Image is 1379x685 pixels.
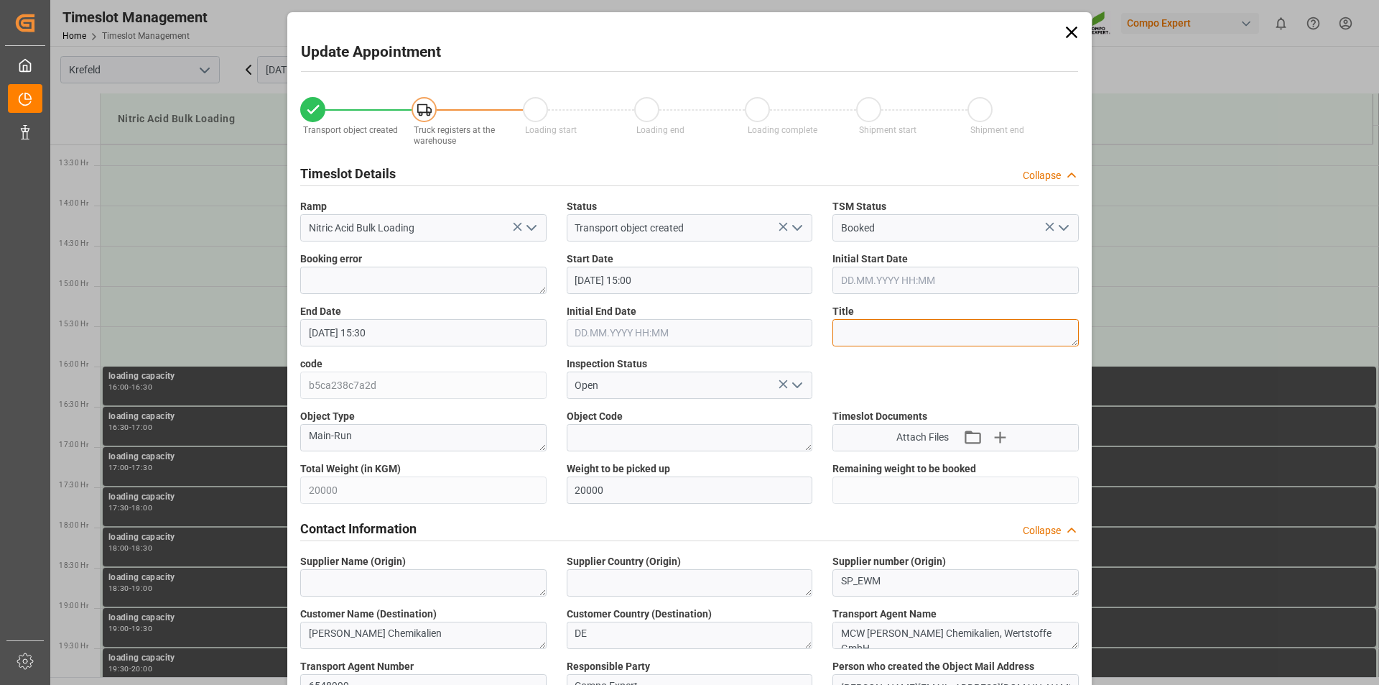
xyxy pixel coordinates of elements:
[300,214,547,242] input: Type to search/select
[300,357,322,372] span: code
[832,607,937,622] span: Transport Agent Name
[567,214,813,242] input: Type to search/select
[896,430,949,445] span: Attach Files
[300,319,547,346] input: DD.MM.YYYY HH:MM
[567,622,813,649] textarea: DE
[300,409,355,424] span: Object Type
[832,304,854,319] span: Title
[300,554,406,569] span: Supplier Name (Origin)
[832,461,976,477] span: Remaining weight to be booked
[832,569,1079,597] textarea: SP_EWM
[300,304,341,319] span: End Date
[300,519,417,538] h2: Contact Information
[567,554,681,569] span: Supplier Country (Origin)
[567,607,712,622] span: Customer Country (Destination)
[567,461,670,477] span: Weight to be picked up
[414,125,495,146] span: Truck registers at the warehouse
[832,267,1079,294] input: DD.MM.YYYY HH:MM
[300,461,401,477] span: Total Weight (in KGM)
[832,659,1034,674] span: Person who created the Object Mail Address
[1051,217,1073,239] button: open menu
[567,267,813,294] input: DD.MM.YYYY HH:MM
[567,659,650,674] span: Responsible Party
[748,125,817,135] span: Loading complete
[832,554,946,569] span: Supplier number (Origin)
[832,199,886,214] span: TSM Status
[567,252,613,267] span: Start Date
[832,252,908,267] span: Initial Start Date
[567,319,813,346] input: DD.MM.YYYY HH:MM
[301,41,441,64] h2: Update Appointment
[970,125,1024,135] span: Shipment end
[567,409,623,424] span: Object Code
[303,125,398,135] span: Transport object created
[1023,168,1061,183] div: Collapse
[300,622,547,649] textarea: [PERSON_NAME] Chemikalien
[567,304,636,319] span: Initial End Date
[786,217,807,239] button: open menu
[519,217,541,239] button: open menu
[300,424,547,451] textarea: Main-Run
[525,125,577,135] span: Loading start
[636,125,684,135] span: Loading end
[786,374,807,397] button: open menu
[859,125,916,135] span: Shipment start
[832,409,927,424] span: Timeslot Documents
[1023,523,1061,538] div: Collapse
[300,659,414,674] span: Transport Agent Number
[567,357,647,372] span: Inspection Status
[300,607,437,622] span: Customer Name (Destination)
[300,164,396,183] h2: Timeslot Details
[300,199,327,214] span: Ramp
[832,622,1079,649] textarea: MCW [PERSON_NAME] Chemikalien, Wertstoffe GmbH
[300,252,362,267] span: Booking error
[567,199,597,214] span: Status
